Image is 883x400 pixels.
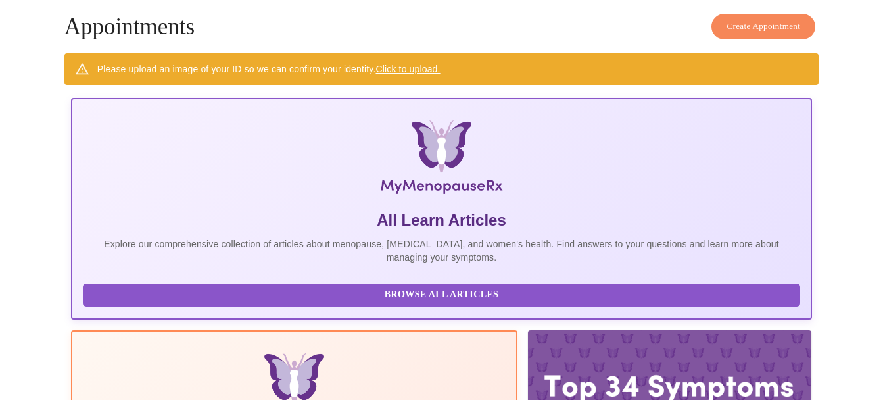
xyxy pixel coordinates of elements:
[727,19,800,34] span: Create Appointment
[83,284,800,307] button: Browse All Articles
[97,57,441,81] div: Please upload an image of your ID so we can confirm your identity.
[83,288,803,299] a: Browse All Articles
[96,287,787,303] span: Browse All Articles
[83,210,800,231] h5: All Learn Articles
[194,120,689,199] img: MyMenopauseRx Logo
[64,14,819,40] h4: Appointments
[375,64,440,74] a: Click to upload.
[83,238,800,264] p: Explore our comprehensive collection of articles about menopause, [MEDICAL_DATA], and women's hea...
[711,14,815,39] button: Create Appointment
